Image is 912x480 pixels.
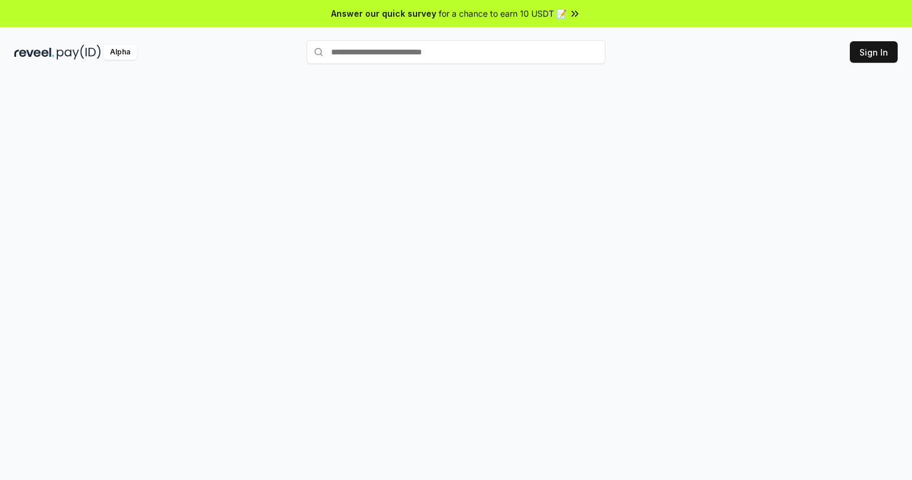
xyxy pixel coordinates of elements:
span: for a chance to earn 10 USDT 📝 [439,7,567,20]
button: Sign In [850,41,898,63]
img: reveel_dark [14,45,54,60]
span: Answer our quick survey [331,7,436,20]
div: Alpha [103,45,137,60]
img: pay_id [57,45,101,60]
